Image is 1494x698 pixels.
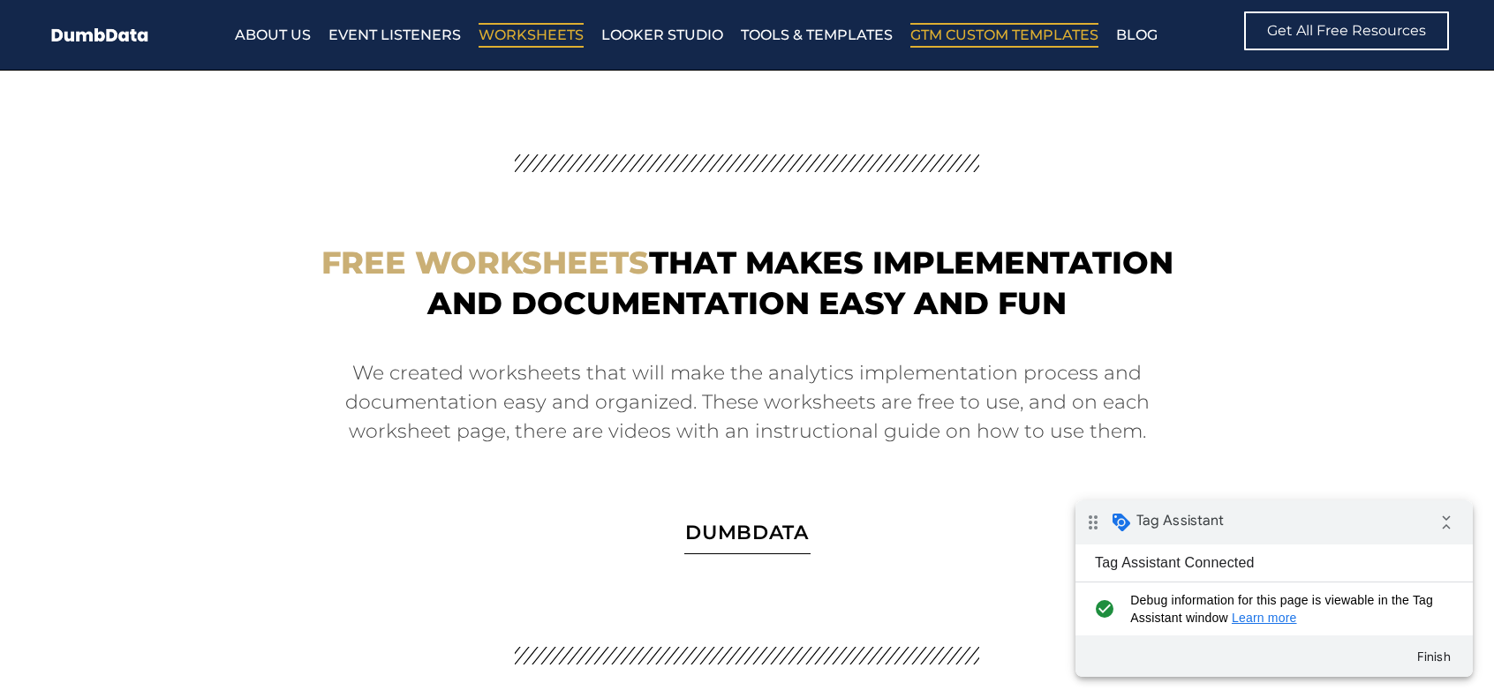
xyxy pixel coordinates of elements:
span: Get All Free Resources [1267,24,1426,38]
h1: that makes implementation and documentation easy and fun [306,243,1188,323]
i: Collapse debug badge [353,4,389,40]
a: Get All Free Resources [1244,11,1449,50]
a: Looker Studio [601,23,723,48]
nav: Menu [235,23,1164,48]
button: Finish [327,140,390,172]
span: Free Worksheets [321,244,649,281]
span: Debug information for this page is viewable in the Tag Assistant window [55,91,368,126]
a: Tools & Templates [741,23,893,48]
a: Event Listeners [328,23,461,48]
h2: DumbData [261,521,1233,546]
a: Worksheets [479,23,584,48]
p: We created worksheets that will make the analytics implementation process and documentation easy ... [341,358,1153,446]
a: About Us [235,23,311,48]
a: Learn more [156,110,222,124]
a: GTM Custom Templates [910,23,1098,48]
a: Blog [1116,23,1158,48]
span: Tag Assistant [61,11,148,29]
i: check_circle [14,91,43,126]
